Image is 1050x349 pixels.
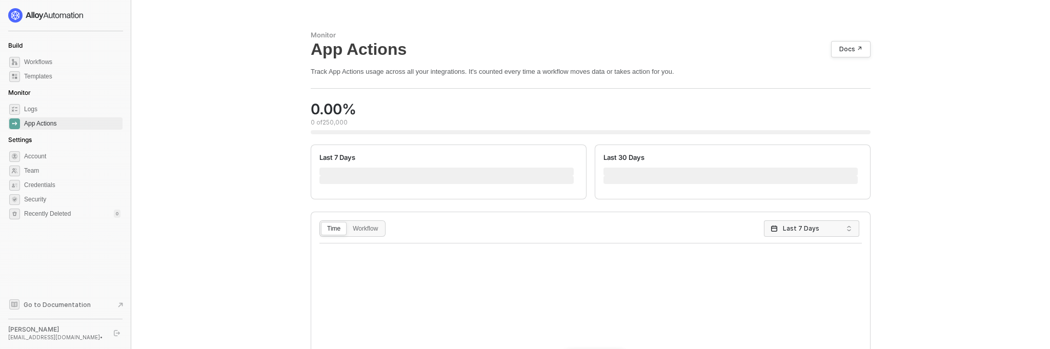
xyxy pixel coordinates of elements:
span: Recently Deleted [24,210,71,218]
div: [EMAIL_ADDRESS][DOMAIN_NAME] • [8,334,105,341]
span: logout [114,330,120,336]
span: Logs [24,103,120,115]
span: document-arrow [115,300,126,310]
span: Monitor [8,89,31,96]
span: settings [9,209,20,219]
div: [PERSON_NAME] [8,325,105,334]
span: Last 7 Days [783,221,840,236]
span: Templates [24,70,120,83]
div: Monitor [311,31,871,39]
span: Team [24,165,120,177]
div: App Actions [311,39,871,59]
span: Settings [8,136,32,143]
div: Docs ↗ [839,45,862,53]
span: Go to Documentation [24,300,91,309]
div: Last 30 Days [603,153,644,162]
span: credentials [9,180,20,191]
span: settings [9,151,20,162]
span: Workflows [24,56,120,68]
span: icon-logs [9,104,20,115]
div: 0.00 % [311,101,356,118]
div: Workflow [347,225,383,242]
span: Credentials [24,179,120,191]
div: 0 [114,210,120,218]
span: security [9,194,20,205]
span: team [9,166,20,176]
span: dashboard [9,57,20,68]
a: Knowledge Base [8,298,123,311]
div: Last 7 Days [319,153,355,162]
a: Docs ↗ [831,41,871,57]
div: 0 of 250,000 [311,118,356,127]
a: logo [8,8,123,23]
span: Build [8,42,23,49]
span: icon-app-actions [9,118,20,129]
div: App Actions [24,119,56,128]
div: Time [321,225,346,242]
span: documentation [9,299,19,310]
span: Security [24,193,120,206]
div: Track App Actions usage across all your integrations. It's counted every time a workflow moves da... [311,67,871,76]
img: logo [8,8,84,23]
span: Account [24,150,120,162]
span: marketplace [9,71,20,82]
